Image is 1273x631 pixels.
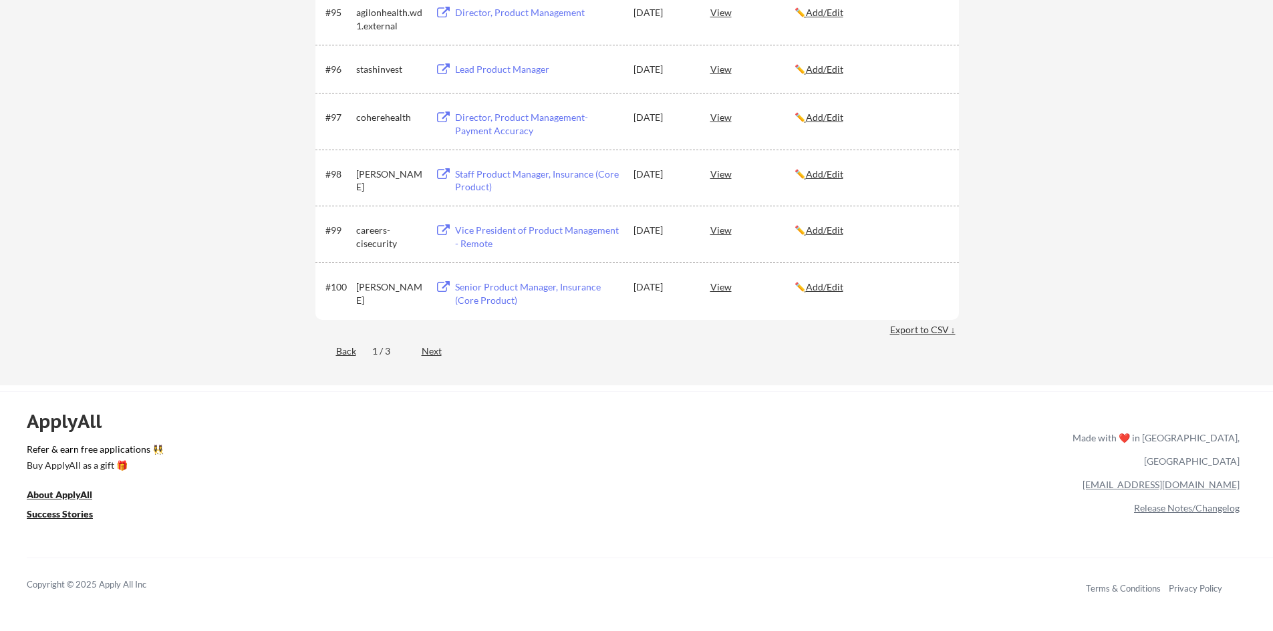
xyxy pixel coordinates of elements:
a: Release Notes/Changelog [1134,502,1240,513]
div: Senior Product Manager, Insurance (Core Product) [455,280,621,306]
u: Add/Edit [806,7,843,18]
div: View [710,162,795,186]
div: [DATE] [633,168,692,181]
div: #99 [325,224,351,237]
div: Staff Product Manager, Insurance (Core Product) [455,168,621,194]
div: [PERSON_NAME] [356,280,423,306]
a: Refer & earn free applications 👯‍♀️ [27,445,793,459]
div: Export to CSV ↓ [890,323,959,337]
u: Add/Edit [806,281,843,292]
div: [DATE] [633,63,692,76]
u: Add/Edit [806,63,843,75]
div: [DATE] [633,6,692,19]
u: Success Stories [27,508,93,519]
div: Made with ❤️ in [GEOGRAPHIC_DATA], [GEOGRAPHIC_DATA] [1067,426,1240,473]
div: ✏️ [795,63,947,76]
div: #100 [325,280,351,294]
div: 1 / 3 [372,345,406,358]
div: careers-cisecurity [356,224,423,250]
div: Copyright © 2025 Apply All Inc [27,578,180,592]
div: Vice President of Product Management - Remote [455,224,621,250]
div: [DATE] [633,280,692,294]
div: #95 [325,6,351,19]
div: ✏️ [795,111,947,124]
a: [EMAIL_ADDRESS][DOMAIN_NAME] [1083,479,1240,490]
u: About ApplyAll [27,489,92,500]
u: Add/Edit [806,168,843,180]
a: Terms & Conditions [1086,583,1161,594]
div: #96 [325,63,351,76]
u: Add/Edit [806,112,843,123]
div: [DATE] [633,224,692,237]
div: View [710,57,795,81]
div: ✏️ [795,280,947,294]
div: [DATE] [633,111,692,124]
div: Lead Product Manager [455,63,621,76]
div: Director, Product Management- Payment Accuracy [455,111,621,137]
div: ✏️ [795,168,947,181]
div: ApplyAll [27,410,117,433]
div: agilonhealth.wd1.external [356,6,423,32]
a: Buy ApplyAll as a gift 🎁 [27,459,160,475]
div: Buy ApplyAll as a gift 🎁 [27,461,160,470]
u: Add/Edit [806,224,843,236]
div: ✏️ [795,224,947,237]
div: View [710,105,795,129]
div: Director, Product Management [455,6,621,19]
a: Privacy Policy [1169,583,1222,594]
div: coherehealth [356,111,423,124]
div: Next [422,345,457,358]
div: View [710,274,795,298]
div: Back [315,345,356,358]
div: ✏️ [795,6,947,19]
div: #97 [325,111,351,124]
div: stashinvest [356,63,423,76]
div: [PERSON_NAME] [356,168,423,194]
a: Success Stories [27,507,111,524]
div: #98 [325,168,351,181]
div: View [710,218,795,242]
a: About ApplyAll [27,488,111,505]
